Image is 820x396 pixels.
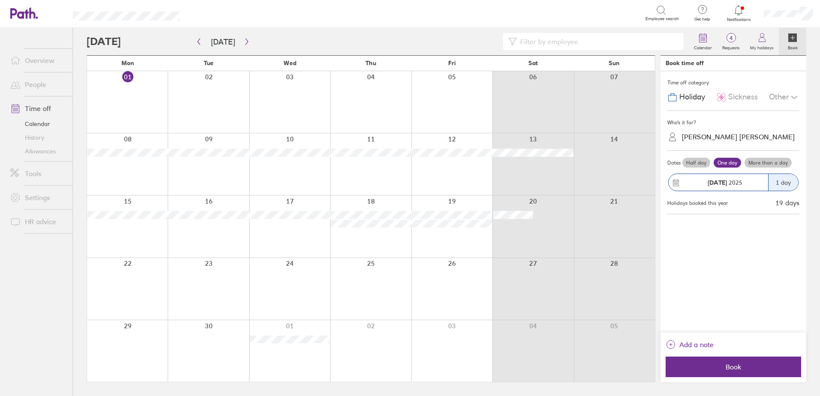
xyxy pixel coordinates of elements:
[3,144,72,158] a: Allowances
[725,4,753,22] a: Notifications
[728,93,758,102] span: Sickness
[689,43,717,51] label: Calendar
[3,100,72,117] a: Time off
[688,17,716,22] span: Get help
[779,28,806,55] a: Book
[672,363,795,371] span: Book
[679,338,714,351] span: Add a note
[3,213,72,230] a: HR advice
[667,200,728,206] div: Holidays booked this year
[708,179,742,186] span: 2025
[682,133,795,141] div: [PERSON_NAME] [PERSON_NAME]
[667,76,799,89] div: Time off category
[682,158,710,168] label: Half day
[768,174,798,191] div: 1 day
[121,60,134,66] span: Mon
[609,60,620,66] span: Sun
[3,189,72,206] a: Settings
[689,28,717,55] a: Calendar
[717,35,745,42] span: 4
[3,117,72,131] a: Calendar
[517,33,678,50] input: Filter by employee
[725,17,753,22] span: Notifications
[528,60,538,66] span: Sat
[717,43,745,51] label: Requests
[3,52,72,69] a: Overview
[448,60,456,66] span: Fri
[204,35,242,49] button: [DATE]
[203,9,225,17] div: Search
[679,93,705,102] span: Holiday
[745,158,792,168] label: More than a day
[204,60,214,66] span: Tue
[666,338,714,351] button: Add a note
[645,16,679,21] span: Employee search
[745,43,779,51] label: My holidays
[775,199,799,207] div: 19 days
[283,60,296,66] span: Wed
[714,158,741,168] label: One day
[365,60,376,66] span: Thu
[3,165,72,182] a: Tools
[3,76,72,93] a: People
[717,28,745,55] a: 4Requests
[667,116,799,129] div: Who's it for?
[667,169,799,195] button: [DATE] 20251 day
[3,131,72,144] a: History
[783,43,803,51] label: Book
[769,89,799,105] div: Other
[667,160,681,166] span: Dates
[666,357,801,377] button: Book
[745,28,779,55] a: My holidays
[708,179,727,186] strong: [DATE]
[666,60,704,66] div: Book time off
